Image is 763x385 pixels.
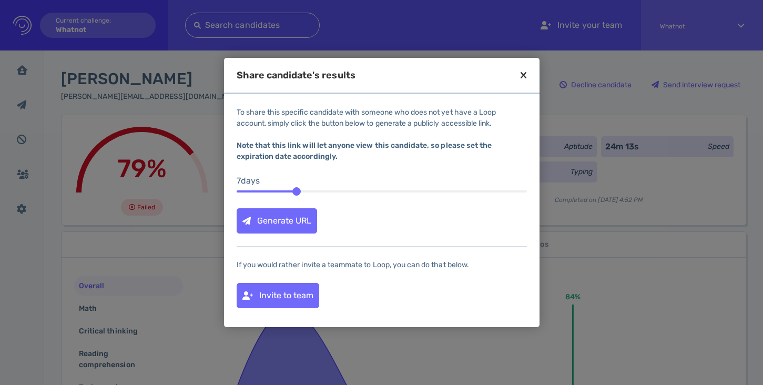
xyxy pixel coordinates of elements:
div: To share this specific candidate with someone who does not yet have a Loop account, simply click ... [237,107,527,162]
div: Generate URL [237,209,317,233]
button: Generate URL [237,208,317,234]
div: Share candidate's results [237,70,355,80]
div: If you would rather invite a teammate to Loop, you can do that below. [237,259,527,270]
div: Invite to team [237,283,319,308]
b: Note that this link will let anyone view this candidate, so please set the expiration date accord... [237,141,492,161]
div: 7 day s [237,175,527,187]
button: Invite to team [237,283,319,308]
